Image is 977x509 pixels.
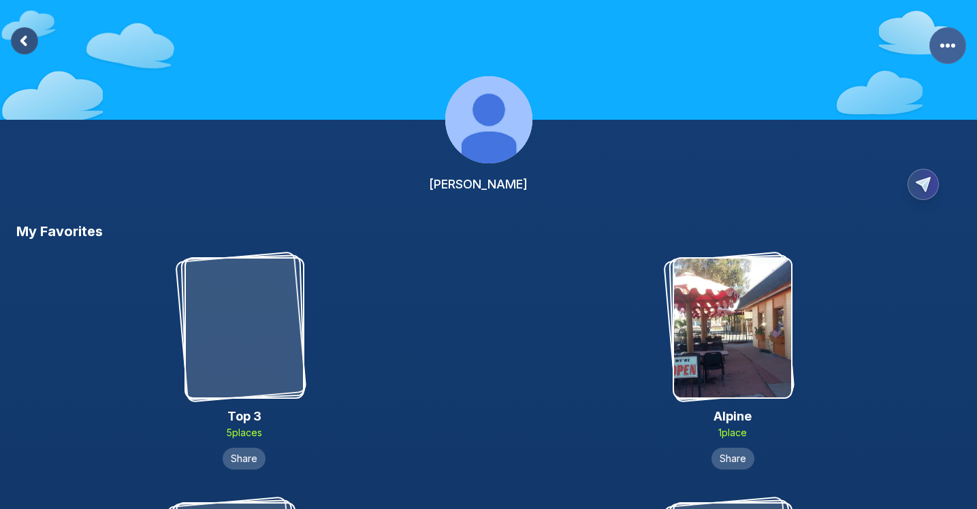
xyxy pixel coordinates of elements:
[16,222,103,241] h3: My Favorites
[673,407,792,426] h2: Alpine
[673,426,792,440] p: 1 place
[674,259,791,397] img: Alpine
[185,426,304,440] p: 5 place s
[711,448,754,470] button: Share
[720,452,746,465] span: Share
[429,175,528,194] h2: [PERSON_NAME]
[902,163,961,206] button: Copy Profile Link
[231,452,257,465] span: Share
[186,259,303,397] img: Top 3
[185,407,304,426] h2: Top 3
[929,27,966,64] button: More Options
[223,448,266,470] button: Share
[445,76,532,163] img: Profile Image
